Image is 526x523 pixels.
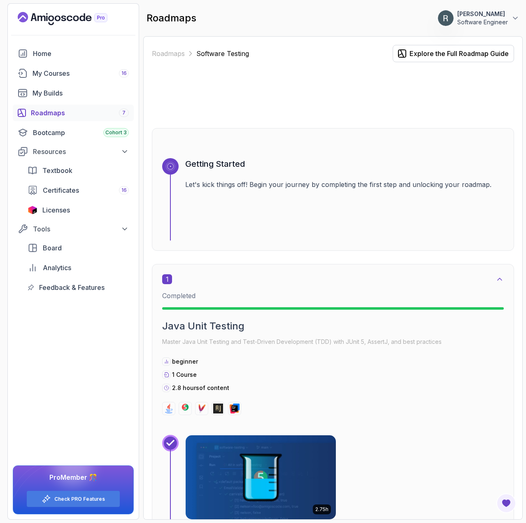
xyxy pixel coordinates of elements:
a: Check PRO Features [54,496,105,502]
a: certificates [23,182,134,198]
span: 16 [121,187,127,194]
a: Roadmaps [152,49,185,58]
h2: Java Unit Testing [162,320,504,333]
div: Resources [33,147,129,156]
p: 2.8 hours of content [172,384,229,392]
a: licenses [23,202,134,218]
img: junit logo [180,404,190,413]
img: user profile image [438,10,454,26]
span: Textbook [42,166,72,175]
button: Tools [13,222,134,236]
h3: Getting Started [185,158,504,170]
p: Let's kick things off! Begin your journey by completing the first step and unlocking your roadmap. [185,180,504,189]
img: Java Unit Testing and TDD card [186,435,336,519]
div: Home [33,49,129,58]
div: My Builds [33,88,129,98]
p: beginner [172,357,198,366]
span: 7 [122,110,126,116]
button: Resources [13,144,134,159]
img: intellij logo [230,404,240,413]
span: 1 [162,274,172,284]
span: Board [43,243,62,253]
p: Master Java Unit Testing and Test-Driven Development (TDD) with JUnit 5, AssertJ, and best practices [162,336,504,348]
a: builds [13,85,134,101]
button: Check PRO Features [26,490,120,507]
span: Analytics [43,263,71,273]
p: Software Engineer [457,18,508,26]
span: Feedback & Features [39,283,105,292]
span: Licenses [42,205,70,215]
a: board [23,240,134,256]
button: Open Feedback Button [496,493,516,513]
img: java logo [164,404,174,413]
img: maven logo [197,404,207,413]
span: 16 [121,70,127,77]
span: 1 Course [172,371,197,378]
div: Tools [33,224,129,234]
p: Software Testing [196,49,249,58]
a: feedback [23,279,134,296]
button: user profile image[PERSON_NAME]Software Engineer [438,10,519,26]
p: 2.75h [315,506,328,513]
a: bootcamp [13,124,134,141]
p: [PERSON_NAME] [457,10,508,18]
a: Landing page [18,12,126,25]
a: analytics [23,259,134,276]
div: My Courses [33,68,129,78]
div: Bootcamp [33,128,129,138]
a: courses [13,65,134,82]
img: assertj logo [213,404,223,413]
a: textbook [23,162,134,179]
div: Roadmaps [31,108,129,118]
a: home [13,45,134,62]
span: Certificates [43,185,79,195]
h2: roadmaps [147,12,196,25]
span: Completed [162,292,196,300]
a: roadmaps [13,105,134,121]
img: jetbrains icon [28,206,37,214]
button: Explore the Full Roadmap Guide [393,45,514,62]
div: Explore the Full Roadmap Guide [410,49,509,58]
span: Cohort 3 [105,129,127,136]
